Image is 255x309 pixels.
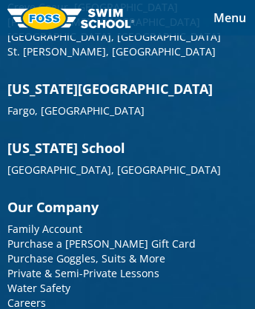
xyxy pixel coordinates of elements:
a: Fargo, [GEOGRAPHIC_DATA] [7,103,145,118]
a: [GEOGRAPHIC_DATA], [GEOGRAPHIC_DATA] [7,163,221,177]
a: Private & Semi-Private Lessons [7,266,159,280]
h3: Our Company [7,200,248,214]
img: FOSS Swim School Logo [7,7,134,30]
button: Toggle navigation [205,7,255,29]
a: Family Account [7,222,82,236]
span: Menu [213,10,246,26]
h3: [US_STATE][GEOGRAPHIC_DATA] [7,81,248,96]
a: St. [PERSON_NAME], [GEOGRAPHIC_DATA] [7,44,216,58]
a: [GEOGRAPHIC_DATA], [GEOGRAPHIC_DATA] [7,30,221,44]
h3: [US_STATE] School [7,140,248,155]
a: Purchase a [PERSON_NAME] Gift Card [7,237,196,251]
a: Purchase Goggles, Suits & More [7,251,165,265]
a: Water Safety [7,281,70,295]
